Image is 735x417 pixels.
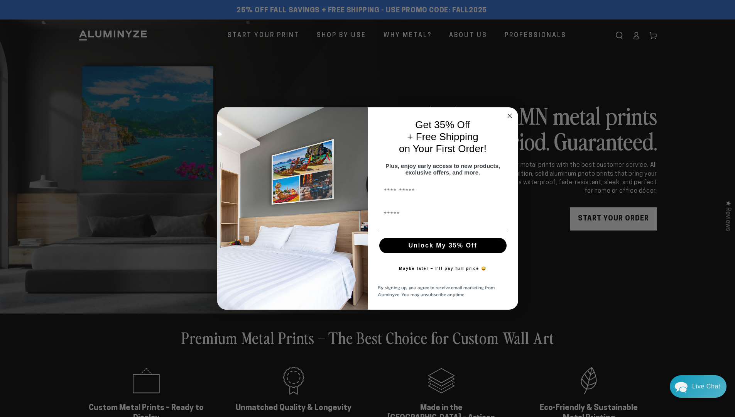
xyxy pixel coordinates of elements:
button: Maybe later – I’ll pay full price 😅 [395,261,490,276]
div: Chat widget toggle [670,375,727,398]
span: Get 35% Off [415,119,470,131]
span: on Your First Order! [399,143,487,154]
img: 728e4f65-7e6c-44e2-b7d1-0292a396982f.jpeg [217,107,368,310]
button: Close dialog [505,111,514,120]
span: Plus, enjoy early access to new products, exclusive offers, and more. [385,163,500,176]
div: Contact Us Directly [692,375,720,398]
span: + Free Shipping [407,131,478,142]
button: Unlock My 35% Off [379,238,507,253]
img: underline [378,230,508,230]
span: By signing up, you agree to receive email marketing from Aluminyze. You may unsubscribe anytime. [378,284,495,298]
